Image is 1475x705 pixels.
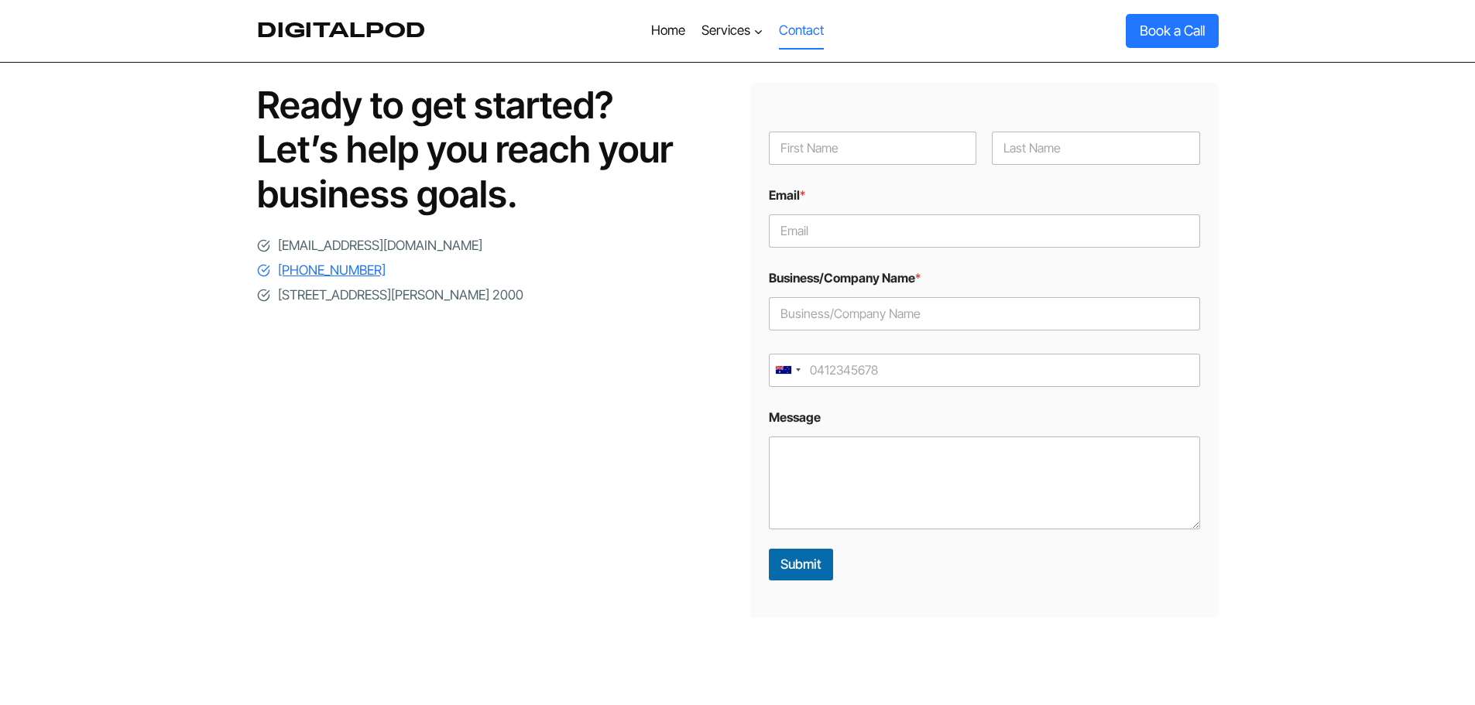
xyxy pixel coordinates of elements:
label: Business/Company Name [769,271,1200,286]
nav: Primary Navigation [643,12,832,50]
input: Mobile [769,354,1200,387]
button: Selected country [769,354,806,387]
a: DigitalPod [257,19,426,43]
a: [PHONE_NUMBER] [257,260,386,281]
a: Book a Call [1126,14,1219,47]
span: [EMAIL_ADDRESS][DOMAIN_NAME] [278,235,482,256]
label: Message [769,410,1200,425]
a: Contact [771,12,832,50]
input: Business/Company Name [769,297,1200,330]
span: [PHONE_NUMBER] [278,260,386,281]
span: [STREET_ADDRESS][PERSON_NAME] 2000 [278,285,523,306]
label: Email [769,188,1200,203]
a: Home [643,12,693,50]
button: Child menu of Services [693,12,770,50]
input: First Name [769,132,977,165]
input: Last Name [992,132,1200,165]
input: Email [769,214,1200,248]
h2: Ready to get started? Let’s help you reach your business goals. [257,83,725,217]
button: Submit [769,549,833,580]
